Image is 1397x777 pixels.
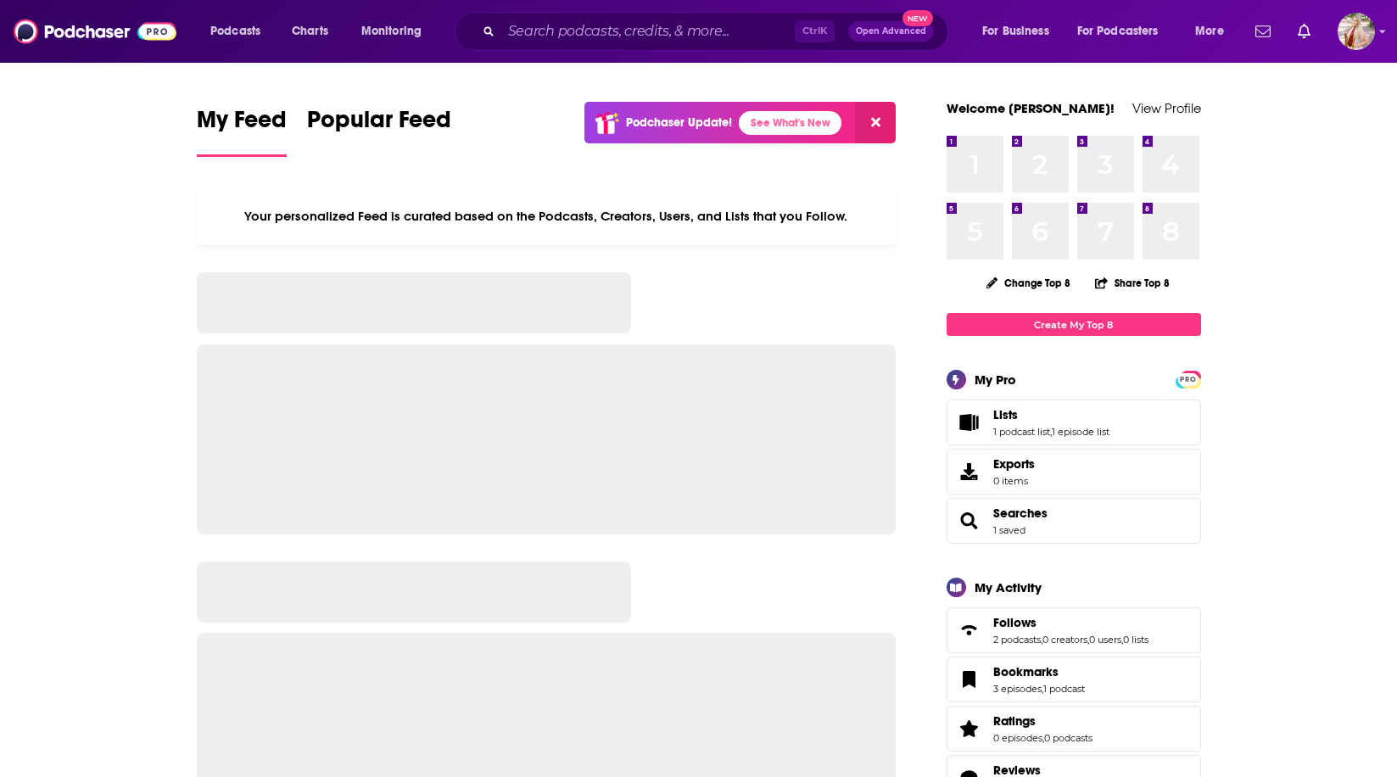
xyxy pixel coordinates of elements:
[1291,17,1317,46] a: Show notifications dropdown
[993,664,1085,679] a: Bookmarks
[953,618,986,642] a: Follows
[1043,683,1085,695] a: 1 podcast
[1089,634,1121,646] a: 0 users
[1042,732,1044,744] span: ,
[993,456,1035,472] span: Exports
[501,18,795,45] input: Search podcasts, credits, & more...
[1132,100,1201,116] a: View Profile
[1042,683,1043,695] span: ,
[993,713,1036,729] span: Ratings
[1338,13,1375,50] span: Logged in as kmccue
[856,27,926,36] span: Open Advanced
[795,20,835,42] span: Ctrl K
[993,615,1037,630] span: Follows
[14,15,176,48] img: Podchaser - Follow, Share and Rate Podcasts
[1066,18,1183,45] button: open menu
[307,105,451,144] span: Popular Feed
[197,105,287,144] span: My Feed
[902,10,933,26] span: New
[947,400,1201,445] span: Lists
[993,615,1148,630] a: Follows
[947,657,1201,702] span: Bookmarks
[739,111,841,135] a: See What's New
[976,272,1081,293] button: Change Top 8
[947,706,1201,752] span: Ratings
[975,579,1042,595] div: My Activity
[198,18,282,45] button: open menu
[1050,426,1052,438] span: ,
[993,426,1050,438] a: 1 podcast list
[1338,13,1375,50] button: Show profile menu
[1178,372,1199,385] a: PRO
[947,313,1201,336] a: Create My Top 8
[953,668,986,691] a: Bookmarks
[947,449,1201,495] a: Exports
[1042,634,1087,646] a: 0 creators
[848,21,934,42] button: Open AdvancedNew
[1195,20,1224,43] span: More
[947,607,1201,653] span: Follows
[281,18,338,45] a: Charts
[993,713,1092,729] a: Ratings
[1077,20,1159,43] span: For Podcasters
[947,498,1201,544] span: Searches
[953,509,986,533] a: Searches
[307,105,451,157] a: Popular Feed
[1094,266,1171,299] button: Share Top 8
[210,20,260,43] span: Podcasts
[1052,426,1109,438] a: 1 episode list
[993,683,1042,695] a: 3 episodes
[292,20,328,43] span: Charts
[1178,373,1199,386] span: PRO
[1121,634,1123,646] span: ,
[197,105,287,157] a: My Feed
[975,372,1016,388] div: My Pro
[982,20,1049,43] span: For Business
[993,407,1109,422] a: Lists
[953,460,986,484] span: Exports
[993,475,1035,487] span: 0 items
[993,634,1041,646] a: 2 podcasts
[947,100,1115,116] a: Welcome [PERSON_NAME]!
[1087,634,1089,646] span: ,
[970,18,1070,45] button: open menu
[993,506,1048,521] a: Searches
[993,732,1042,744] a: 0 episodes
[1123,634,1148,646] a: 0 lists
[993,664,1059,679] span: Bookmarks
[1249,17,1277,46] a: Show notifications dropdown
[1183,18,1245,45] button: open menu
[993,407,1018,422] span: Lists
[993,524,1025,536] a: 1 saved
[1338,13,1375,50] img: User Profile
[1041,634,1042,646] span: ,
[953,717,986,741] a: Ratings
[471,12,964,51] div: Search podcasts, credits, & more...
[361,20,422,43] span: Monitoring
[626,115,732,130] p: Podchaser Update!
[197,187,897,245] div: Your personalized Feed is curated based on the Podcasts, Creators, Users, and Lists that you Follow.
[1044,732,1092,744] a: 0 podcasts
[349,18,444,45] button: open menu
[953,411,986,434] a: Lists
